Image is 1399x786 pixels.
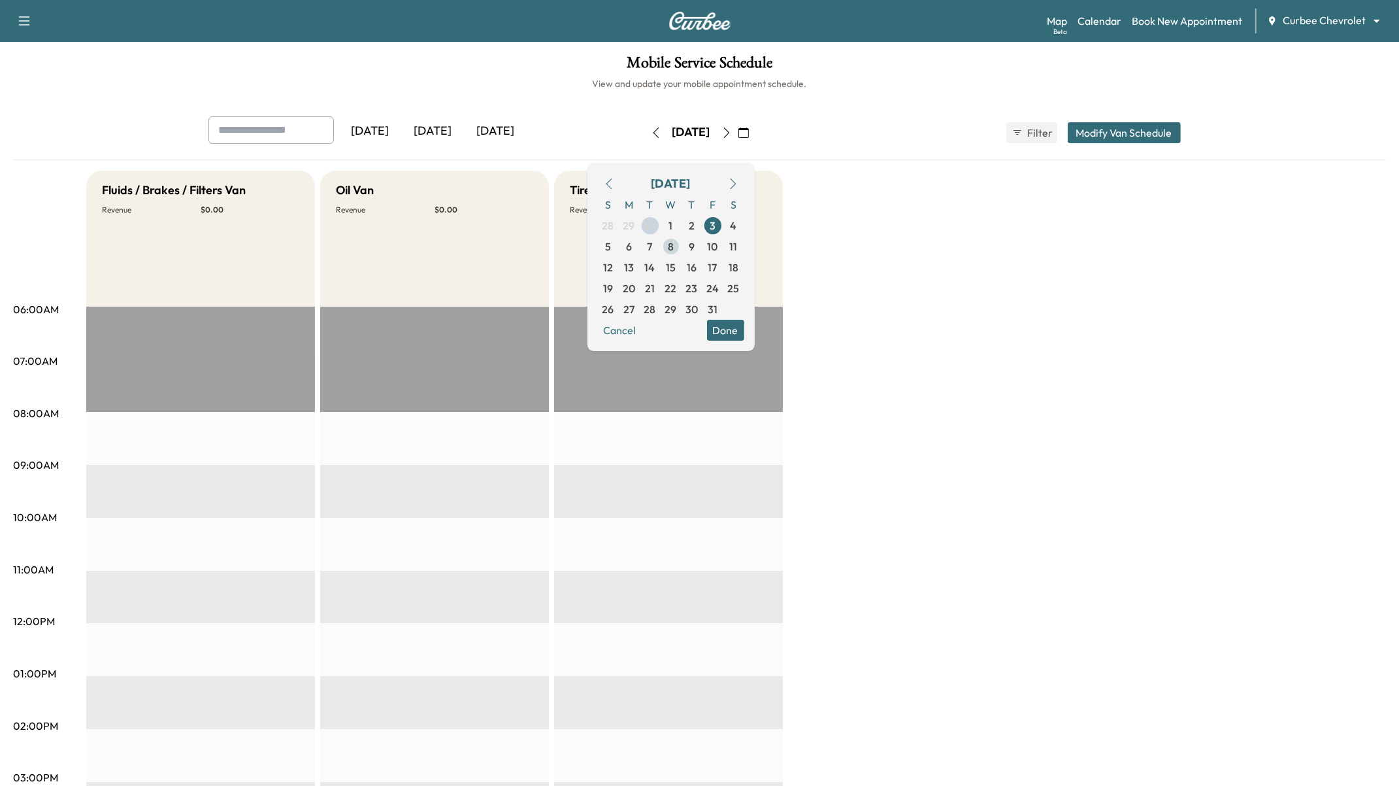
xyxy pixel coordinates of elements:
[1053,27,1067,37] div: Beta
[626,239,632,254] span: 6
[661,194,682,215] span: W
[598,320,642,341] button: Cancel
[435,205,533,215] p: $ 0.00
[731,218,737,233] span: 4
[685,301,698,317] span: 30
[710,218,716,233] span: 3
[13,770,58,785] p: 03:00PM
[102,205,201,215] p: Revenue
[619,194,640,215] span: M
[668,12,731,30] img: Curbee Logo
[623,301,634,317] span: 27
[1283,13,1366,28] span: Curbee Chevrolet
[707,320,744,341] button: Done
[603,260,613,275] span: 12
[666,260,676,275] span: 15
[13,613,55,629] p: 12:00PM
[570,181,614,199] h5: Tire Van
[602,218,614,233] span: 28
[570,205,668,215] p: Revenue
[708,260,717,275] span: 17
[728,281,740,296] span: 25
[13,718,58,734] p: 02:00PM
[623,218,635,233] span: 29
[1028,125,1051,141] span: Filter
[706,281,719,296] span: 24
[729,260,738,275] span: 18
[623,281,635,296] span: 20
[13,457,59,473] p: 09:00AM
[689,218,695,233] span: 2
[13,55,1386,77] h1: Mobile Service Schedule
[651,175,691,193] div: [DATE]
[672,124,710,141] div: [DATE]
[1078,13,1121,29] a: Calendar
[686,281,698,296] span: 23
[603,281,613,296] span: 19
[669,218,673,233] span: 1
[1006,122,1057,143] button: Filter
[730,239,738,254] span: 11
[1047,13,1067,29] a: MapBeta
[13,666,56,681] p: 01:00PM
[644,301,656,317] span: 28
[102,181,246,199] h5: Fluids / Brakes / Filters Van
[13,353,58,369] p: 07:00AM
[602,301,614,317] span: 26
[665,301,677,317] span: 29
[668,239,674,254] span: 8
[13,301,59,317] p: 06:00AM
[13,77,1386,90] h6: View and update your mobile appointment schedule.
[13,562,54,577] p: 11:00AM
[1132,13,1242,29] a: Book New Appointment
[665,281,677,296] span: 22
[624,260,634,275] span: 13
[702,194,723,215] span: F
[644,218,657,233] span: 30
[708,239,718,254] span: 10
[708,301,717,317] span: 31
[645,260,655,275] span: 14
[687,260,697,275] span: 16
[648,239,653,254] span: 7
[605,239,611,254] span: 5
[465,116,527,146] div: [DATE]
[201,205,299,215] p: $ 0.00
[339,116,402,146] div: [DATE]
[13,405,59,421] p: 08:00AM
[402,116,465,146] div: [DATE]
[13,509,57,525] p: 10:00AM
[598,194,619,215] span: S
[336,205,435,215] p: Revenue
[1068,122,1181,143] button: Modify Van Schedule
[336,181,374,199] h5: Oil Van
[640,194,661,215] span: T
[682,194,702,215] span: T
[645,281,655,296] span: 21
[689,239,695,254] span: 9
[723,194,744,215] span: S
